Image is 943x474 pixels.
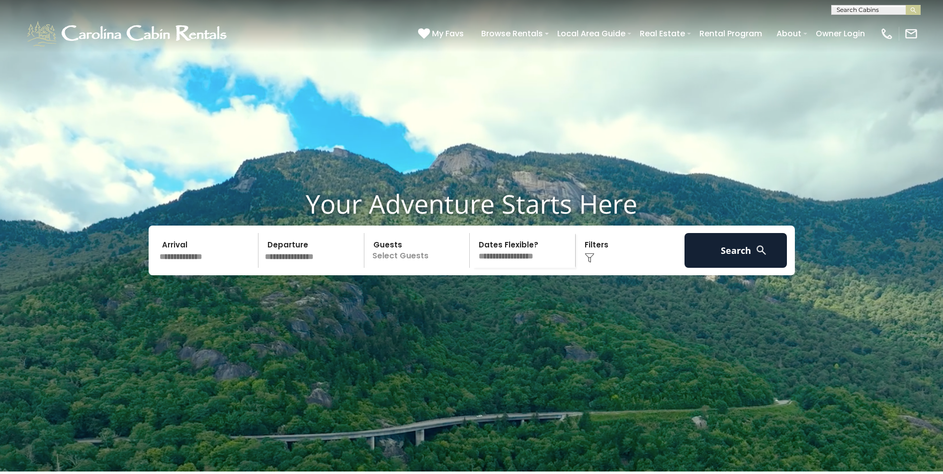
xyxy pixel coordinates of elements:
[585,253,595,263] img: filter--v1.png
[476,25,548,42] a: Browse Rentals
[367,233,470,268] p: Select Guests
[685,233,787,268] button: Search
[811,25,870,42] a: Owner Login
[694,25,767,42] a: Rental Program
[418,27,466,40] a: My Favs
[635,25,690,42] a: Real Estate
[755,244,768,256] img: search-regular-white.png
[432,27,464,40] span: My Favs
[772,25,806,42] a: About
[552,25,630,42] a: Local Area Guide
[25,19,231,49] img: White-1-1-2.png
[904,27,918,41] img: mail-regular-white.png
[880,27,894,41] img: phone-regular-white.png
[7,188,936,219] h1: Your Adventure Starts Here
